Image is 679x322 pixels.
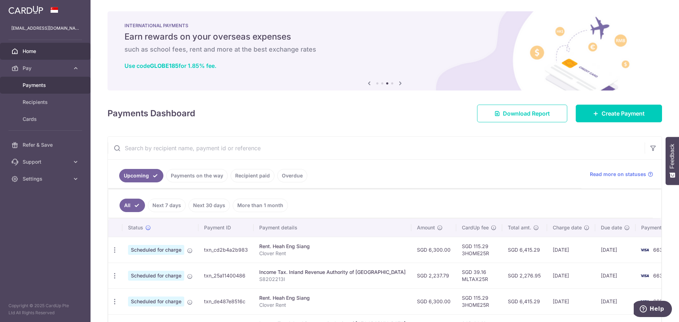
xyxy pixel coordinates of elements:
[638,271,652,280] img: Bank Card
[456,263,502,288] td: SGD 39.16 MLTAX25R
[124,31,645,42] h5: Earn rewards on your overseas expenses
[462,224,489,231] span: CardUp fee
[477,105,567,122] a: Download Report
[124,62,216,69] a: Use codeGLOBE185for 1.85% fee.
[128,245,184,255] span: Scheduled for charge
[590,171,646,178] span: Read more on statuses
[108,107,195,120] h4: Payments Dashboard
[602,109,645,118] span: Create Payment
[553,224,582,231] span: Charge date
[128,271,184,281] span: Scheduled for charge
[547,237,595,263] td: [DATE]
[23,48,69,55] span: Home
[576,105,662,122] a: Create Payment
[547,263,595,288] td: [DATE]
[11,25,79,32] p: [EMAIL_ADDRESS][DOMAIN_NAME]
[456,237,502,263] td: SGD 115.29 3HOME25R
[595,237,636,263] td: [DATE]
[669,144,675,169] span: Feedback
[259,243,406,250] div: Rent. Heah Eng Siang
[108,11,662,90] img: International Payment Banner
[23,141,69,148] span: Refer & Save
[417,224,435,231] span: Amount
[411,237,456,263] td: SGD 6,300.00
[638,246,652,254] img: Bank Card
[8,6,43,14] img: CardUp
[259,250,406,257] p: Clover Rent
[411,288,456,314] td: SGD 6,300.00
[502,237,547,263] td: SGD 6,415.29
[666,137,679,185] button: Feedback - Show survey
[128,297,184,306] span: Scheduled for charge
[231,169,274,182] a: Recipient paid
[653,247,666,253] span: 6636
[23,65,69,72] span: Pay
[188,199,230,212] a: Next 30 days
[601,224,622,231] span: Due date
[508,224,531,231] span: Total amt.
[23,158,69,165] span: Support
[259,294,406,301] div: Rent. Heah Eng Siang
[233,199,288,212] a: More than 1 month
[456,288,502,314] td: SGD 115.29 3HOME25R
[547,288,595,314] td: [DATE]
[590,171,653,178] a: Read more on statuses
[254,218,411,237] th: Payment details
[259,269,406,276] div: Income Tax. Inland Revenue Authority of [GEOGRAPHIC_DATA]
[595,288,636,314] td: [DATE]
[23,99,69,106] span: Recipients
[653,298,666,304] span: 6636
[120,199,145,212] a: All
[259,301,406,309] p: Clover Rent
[148,199,186,212] a: Next 7 days
[128,224,143,231] span: Status
[166,169,228,182] a: Payments on the way
[119,169,163,182] a: Upcoming
[653,273,666,279] span: 6636
[634,301,672,318] iframe: Opens a widget where you can find more information
[502,263,547,288] td: SGD 2,276.95
[503,109,550,118] span: Download Report
[108,137,645,159] input: Search by recipient name, payment id or reference
[198,218,254,237] th: Payment ID
[124,45,645,54] h6: such as school fees, rent and more at the best exchange rates
[198,237,254,263] td: txn_cd2b4a2b983
[23,82,69,89] span: Payments
[595,263,636,288] td: [DATE]
[638,297,652,306] img: Bank Card
[277,169,307,182] a: Overdue
[198,263,254,288] td: txn_25a11400486
[502,288,547,314] td: SGD 6,415.29
[150,62,179,69] b: GLOBE185
[259,276,406,283] p: S8202213I
[23,116,69,123] span: Cards
[124,23,645,28] p: INTERNATIONAL PAYMENTS
[198,288,254,314] td: txn_de487e8516c
[23,175,69,182] span: Settings
[411,263,456,288] td: SGD 2,237.79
